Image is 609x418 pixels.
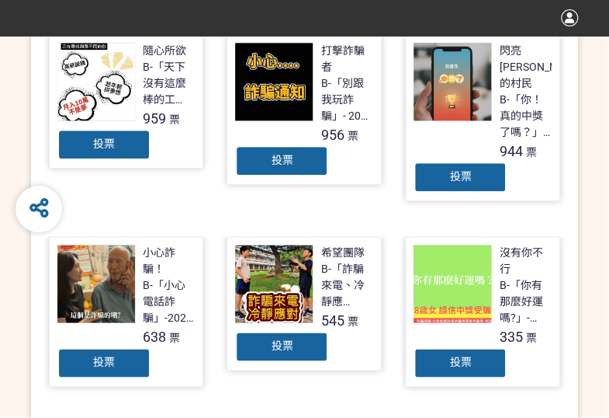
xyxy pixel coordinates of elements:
[499,92,552,141] div: B-「你！真的中獎了嗎？」- 2025新竹市反詐視界影片徵件
[227,34,382,185] a: 打擊詐騙者B-「別跟我玩詐騙」- 2025新竹市反詐視界影片徵件956票投票
[143,245,196,277] div: 小心詐騙！
[320,261,373,310] div: B-「詐騙來電、冷靜應對」-2025新竹市反詐視界影片徵件
[499,277,552,326] div: B-「你有那麼好運嗎?」- 2025新竹市反詐視界影片徵件
[499,43,582,92] div: 閃亮[PERSON_NAME]的村民
[320,312,344,329] span: 545
[227,236,382,371] a: 希望團隊B-「詐騙來電、冷靜應對」-2025新竹市反詐視界影片徵件545票投票
[405,34,560,201] a: 閃亮[PERSON_NAME]的村民B-「你！真的中獎了嗎？」- 2025新竹市反詐視界影片徵件944票投票
[49,236,204,387] a: 小心詐騙！B-「小心電話詐騙」-2025新竹市反詐視界影片徵件638票投票
[143,277,196,326] div: B-「小心電話詐騙」-2025新竹市反詐視界影片徵件
[320,43,373,75] div: 打擊詐騙者
[347,315,358,328] span: 票
[449,170,471,183] span: 投票
[93,138,115,150] span: 投票
[405,236,560,387] a: 沒有你不行B-「你有那麼好運嗎?」- 2025新竹市反詐視界影片徵件335票投票
[499,329,522,345] span: 335
[169,113,180,126] span: 票
[143,329,166,345] span: 638
[143,110,166,127] span: 959
[320,127,344,143] span: 956
[320,75,373,124] div: B-「別跟我玩詐騙」- 2025新竹市反詐視界影片徵件
[143,43,186,59] div: 隨心所欲
[499,143,522,159] span: 944
[49,34,204,169] a: 隨心所欲B-「天下沒有這麼棒的工作，別讓你的求職夢變成惡夢！」- 2025新竹市反詐視界影片徵件959票投票
[347,130,358,142] span: 票
[169,332,180,344] span: 票
[320,245,364,261] div: 希望團隊
[525,146,536,158] span: 票
[93,356,115,368] span: 投票
[143,59,196,108] div: B-「天下沒有這麼棒的工作，別讓你的求職夢變成惡夢！」- 2025新竹市反詐視界影片徵件
[525,332,536,344] span: 票
[449,356,471,368] span: 投票
[499,245,552,277] div: 沒有你不行
[271,340,292,352] span: 投票
[271,154,292,166] span: 投票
